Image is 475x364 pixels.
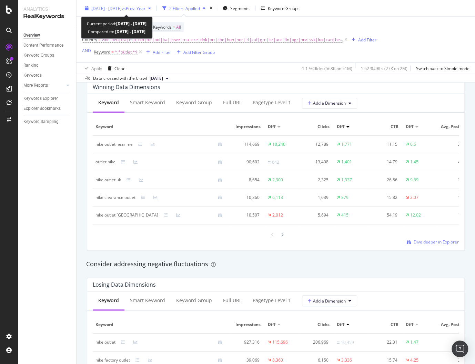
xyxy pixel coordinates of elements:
[233,322,261,328] span: Impressions
[93,75,147,82] div: Data crossed with the Crawl
[23,105,71,112] a: Explorer Bookmarks
[371,141,397,147] div: 11.15
[302,177,329,183] div: 2,325
[223,297,242,304] div: Full URL
[86,260,465,269] div: Consider addressing negative fluctuations
[371,177,397,183] div: 26.86
[173,24,175,30] span: =
[406,124,413,130] span: Diff
[95,322,226,328] span: Keyword
[160,3,208,14] button: 2 Filters Applied
[93,84,160,90] div: Winning Data Dimensions
[302,357,329,363] div: 6,150
[130,99,165,106] div: Smart Keyword
[302,98,357,109] button: Add a Dimension
[23,95,58,102] div: Keywords Explorer
[82,63,102,74] button: Apply
[341,194,348,201] div: 879
[91,5,122,11] span: [DATE] - [DATE]
[150,75,163,82] span: 2025 Aug. 24th
[23,82,64,89] a: More Reports
[308,100,346,106] span: Add a Dimension
[233,339,260,345] div: 927,316
[223,99,242,106] div: Full URL
[174,48,215,56] button: Add Filter Group
[233,124,261,130] span: Impressions
[23,12,71,20] div: RealKeywords
[233,159,260,165] div: 90,602
[233,194,260,201] div: 10,360
[371,159,397,165] div: 14.79
[95,159,115,165] div: outlet nike
[302,124,330,130] span: Clicks
[233,141,260,147] div: 114,669
[361,65,407,71] div: 1.62 % URLs ( 27K on 2M )
[95,124,226,130] span: Keyword
[268,124,275,130] span: Diff
[302,159,329,165] div: 13,408
[440,177,466,183] div: 3.39
[169,5,200,11] div: 2 Filters Applied
[308,298,346,304] span: Add a Dimension
[413,63,469,74] button: Switch back to Simple mode
[91,65,102,71] div: Apply
[102,35,343,45] span: Gbr|deu|fra|esp|nld|tur|pol|ita||swe|rou|cze|dnk|prt|che|hun|nor|irl|zaf|grc|isr|aut|fin|bgr|hrv|...
[272,177,283,183] div: 2,900
[371,339,397,345] div: 22.31
[88,28,145,36] div: Compared to:
[105,63,125,74] button: Clear
[23,52,54,59] div: Keyword Groups
[302,295,357,306] button: Add a Dimension
[414,239,459,245] span: Dive deeper in Explorer
[98,99,119,106] div: Keyword
[440,141,466,147] div: 2.31
[147,74,171,83] button: [DATE]
[122,5,145,11] span: vs Prev. Year
[23,62,71,69] a: Ranking
[95,141,133,147] div: nike outlet near me
[341,339,354,346] div: 10,459
[23,32,71,39] a: Overview
[95,177,121,183] div: nike outlet uk
[440,194,466,201] div: 1.54
[371,212,397,218] div: 54.19
[94,49,110,55] span: Keyword
[410,212,421,218] div: 12.02
[337,342,340,344] img: Equal
[183,49,215,55] div: Add Filter Group
[268,5,300,11] div: Keyword Groups
[272,159,279,165] div: 642
[272,141,285,147] div: 10,240
[233,357,260,363] div: 39,069
[272,212,283,218] div: 2,012
[95,212,158,218] div: nike outlet canada
[114,29,145,35] b: [DATE] - [DATE]
[440,339,466,345] div: 2.01
[82,47,91,54] button: AND
[410,159,418,165] div: 1.45
[407,239,459,245] a: Dive deeper in Explorer
[82,37,97,42] span: Country
[98,37,101,42] span: =
[337,124,344,130] span: Diff
[440,124,467,130] span: Avg. Position
[371,357,397,363] div: 15.74
[341,141,352,147] div: 1,771
[302,65,352,71] div: 1.1 % Clicks ( 568K on 51M )
[410,177,418,183] div: 9.69
[208,5,214,12] div: times
[349,36,376,44] button: Add Filter
[116,21,146,27] b: [DATE] - [DATE]
[410,141,416,147] div: 0.6
[23,42,71,49] a: Content Performance
[371,322,398,328] span: CTR
[341,159,352,165] div: 1,401
[302,339,329,345] div: 206,969
[416,65,469,71] div: Switch back to Simple mode
[95,194,135,201] div: nike clearance outlet
[410,194,418,201] div: 2.07
[341,357,352,363] div: 3,336
[302,194,329,201] div: 1,639
[23,105,61,112] div: Explorer Bookmarks
[440,357,466,363] div: 2.87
